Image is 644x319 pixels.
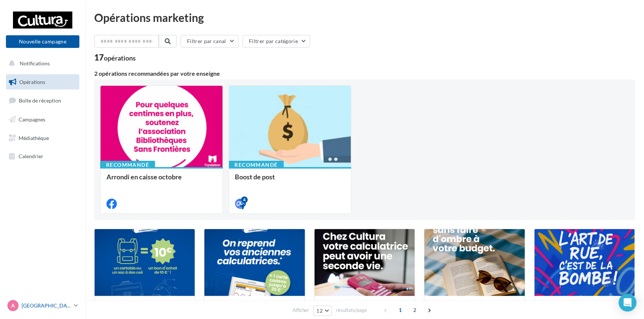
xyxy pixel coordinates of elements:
[19,97,61,104] span: Boîte de réception
[94,12,635,23] div: Opérations marketing
[241,196,248,203] div: 4
[181,35,239,48] button: Filtrer par canal
[94,53,136,62] div: 17
[293,307,309,314] span: Afficher
[394,304,406,316] span: 1
[106,173,217,188] div: Arrondi en caisse octobre
[22,302,71,309] p: [GEOGRAPHIC_DATA]
[4,92,81,108] a: Boîte de réception
[6,35,79,48] button: Nouvelle campagne
[235,173,345,188] div: Boost de post
[4,149,81,164] a: Calendrier
[229,161,284,169] div: Recommandé
[243,35,310,48] button: Filtrer par catégorie
[100,161,155,169] div: Recommandé
[19,79,45,85] span: Opérations
[336,307,367,314] span: résultats/page
[313,306,332,316] button: 12
[4,56,78,71] button: Notifications
[94,71,635,77] div: 2 opérations recommandées par votre enseigne
[4,74,81,90] a: Opérations
[19,153,43,159] span: Calendrier
[19,134,49,141] span: Médiathèque
[409,304,421,316] span: 2
[317,308,323,314] span: 12
[20,60,50,66] span: Notifications
[19,116,45,123] span: Campagnes
[6,299,79,313] a: A [GEOGRAPHIC_DATA]
[104,55,136,61] div: opérations
[11,302,15,309] span: A
[4,112,81,127] a: Campagnes
[619,294,637,312] div: Open Intercom Messenger
[4,130,81,146] a: Médiathèque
